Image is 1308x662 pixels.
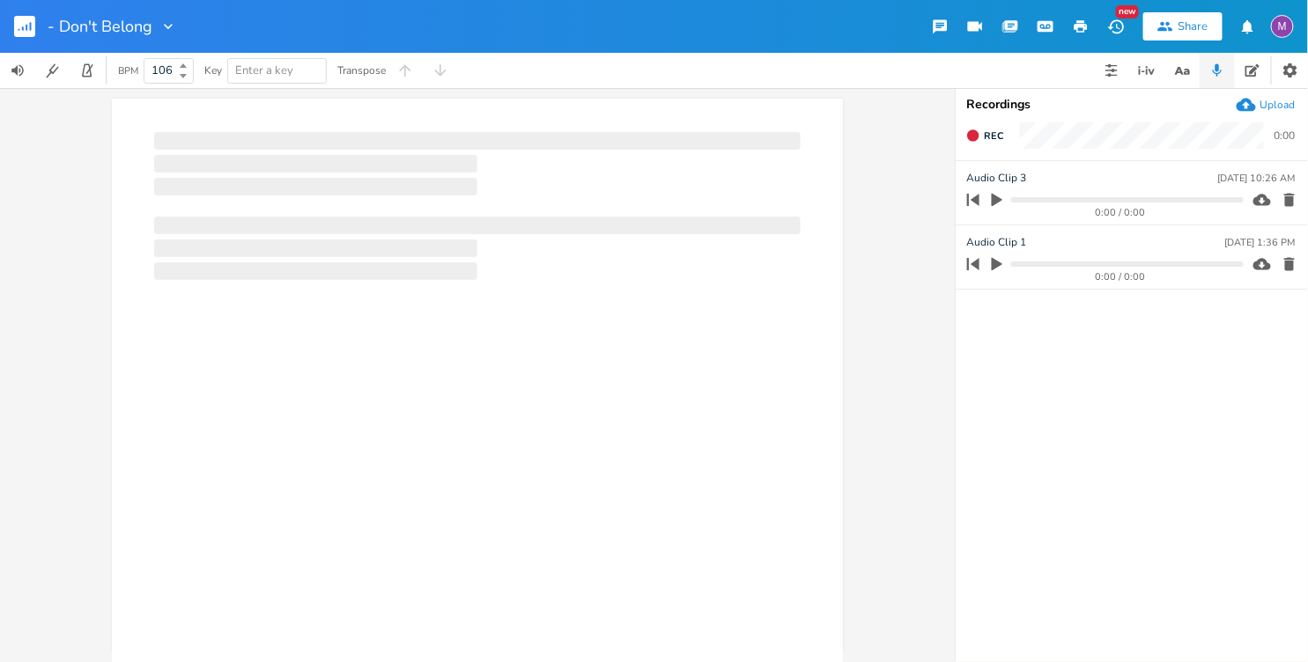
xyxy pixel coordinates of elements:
span: Audio Clip 1 [966,234,1026,251]
span: Audio Clip 3 [966,170,1026,187]
div: 0:00 [1275,130,1296,141]
span: - Don't Belong [48,18,152,34]
div: [DATE] 10:26 AM [1218,173,1296,183]
div: Upload [1260,98,1296,112]
div: Key [204,65,222,76]
div: Transpose [337,65,386,76]
div: 0:00 / 0:00 [997,272,1244,282]
button: Rec [959,121,1010,150]
div: New [1116,5,1139,18]
button: M [1271,6,1294,47]
div: Recordings [966,99,1297,111]
div: [DATE] 1:36 PM [1225,238,1296,247]
div: 0:00 / 0:00 [997,208,1244,217]
button: Share [1143,12,1223,40]
div: melindameshad [1271,15,1294,38]
div: BPM [118,66,138,76]
span: Rec [984,129,1003,143]
button: Upload [1237,95,1296,114]
div: Share [1179,18,1208,34]
span: Enter a key [235,63,293,78]
button: New [1098,11,1134,42]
